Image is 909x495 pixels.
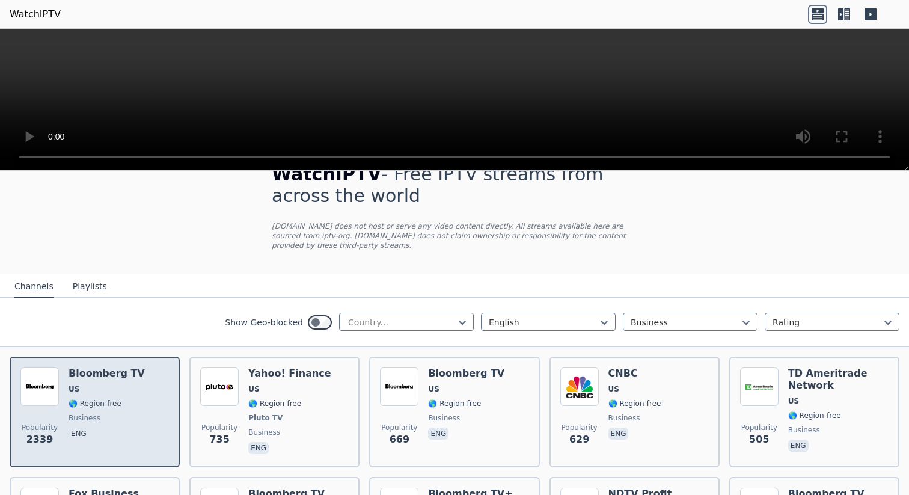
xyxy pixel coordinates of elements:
button: Playlists [73,275,107,298]
span: business [69,413,100,423]
h6: Bloomberg TV [428,367,504,380]
img: CNBC [560,367,599,406]
span: 🌎 Region-free [608,399,661,408]
span: 🌎 Region-free [428,399,481,408]
p: [DOMAIN_NAME] does not host or serve any video content directly. All streams available here are s... [272,221,637,250]
p: eng [788,440,809,452]
span: Popularity [562,423,598,432]
span: business [608,413,640,423]
img: Bloomberg TV [380,367,418,406]
span: Pluto TV [248,413,283,423]
span: 629 [569,432,589,447]
h6: CNBC [608,367,661,380]
span: 🌎 Region-free [788,411,841,420]
label: Show Geo-blocked [225,316,303,328]
a: WatchIPTV [10,7,61,22]
span: Popularity [381,423,417,432]
span: US [248,384,259,394]
span: WatchIPTV [272,164,382,185]
span: 669 [390,432,409,447]
h6: Bloomberg TV [69,367,145,380]
span: Popularity [741,423,777,432]
span: Popularity [201,423,237,432]
span: 735 [209,432,229,447]
span: US [788,396,799,406]
span: 🌎 Region-free [69,399,121,408]
span: US [428,384,439,394]
button: Channels [14,275,54,298]
span: 2339 [26,432,54,447]
span: US [608,384,619,394]
a: iptv-org [322,232,350,240]
img: Bloomberg TV [20,367,59,406]
p: eng [69,428,89,440]
span: US [69,384,79,394]
span: Popularity [22,423,58,432]
span: 505 [749,432,769,447]
p: eng [428,428,448,440]
h6: TD Ameritrade Network [788,367,889,392]
h6: Yahoo! Finance [248,367,331,380]
span: 🌎 Region-free [248,399,301,408]
img: TD Ameritrade Network [740,367,779,406]
h1: - Free IPTV streams from across the world [272,164,637,207]
p: eng [248,442,269,454]
span: business [428,413,460,423]
p: eng [608,428,629,440]
span: business [248,428,280,437]
img: Yahoo! Finance [200,367,239,406]
span: business [788,425,820,435]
